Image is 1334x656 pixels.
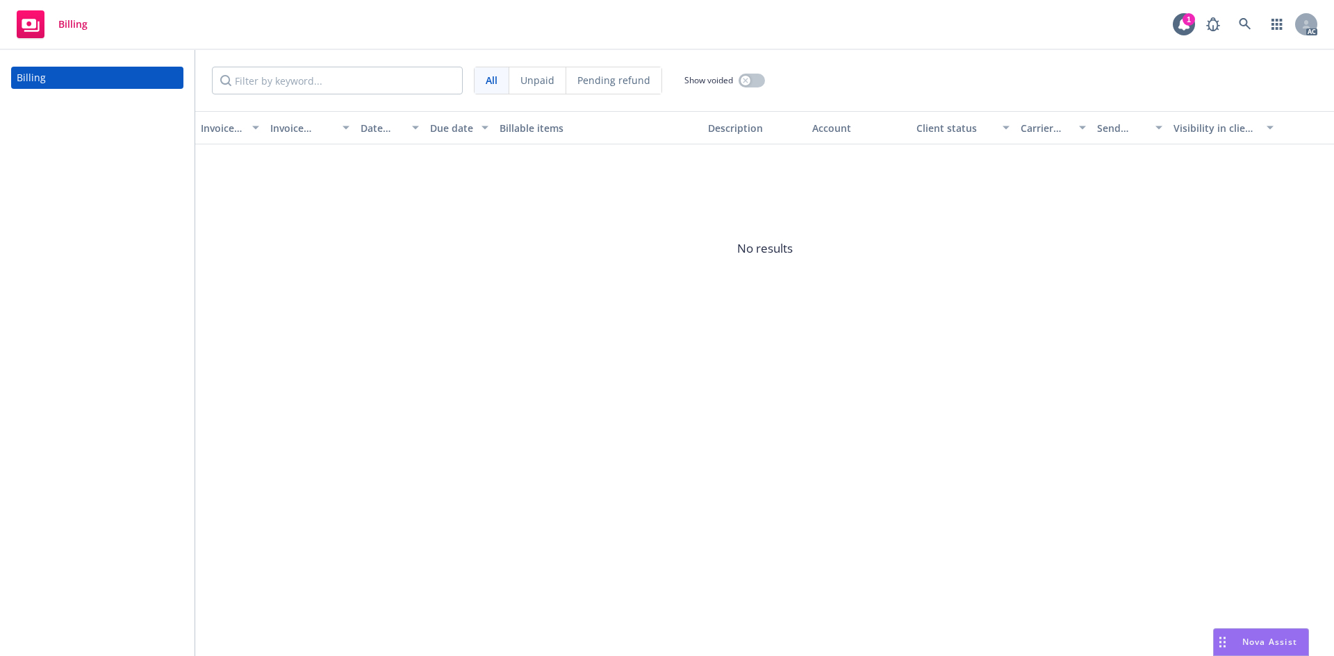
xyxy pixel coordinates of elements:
span: Show voided [684,74,733,86]
a: Switch app [1263,10,1291,38]
div: Invoice amount [270,121,334,135]
button: Billable items [494,111,702,144]
div: Carrier status [1021,121,1071,135]
button: Invoice amount [265,111,355,144]
div: Invoice ID [201,121,244,135]
button: Due date [425,111,494,144]
span: Unpaid [520,73,554,87]
div: Client status [916,121,994,135]
button: Visibility in client dash [1168,111,1279,144]
a: Report a Bug [1199,10,1227,38]
button: Invoice ID [195,111,265,144]
button: Description [702,111,807,144]
div: 1 [1183,13,1195,26]
div: Send result [1097,121,1147,135]
div: Date issued [361,121,404,135]
a: Billing [11,5,93,44]
a: Billing [11,67,183,89]
div: Billing [17,67,46,89]
button: Send result [1092,111,1168,144]
button: Account [807,111,911,144]
span: All [486,73,497,87]
button: Client status [911,111,1015,144]
div: Account [812,121,905,135]
span: Billing [58,19,88,30]
button: Nova Assist [1213,628,1309,656]
input: Filter by keyword... [212,67,463,94]
div: Description [708,121,801,135]
button: Date issued [355,111,425,144]
a: Search [1231,10,1259,38]
span: Pending refund [577,73,650,87]
span: Nova Assist [1242,636,1297,648]
button: Carrier status [1015,111,1092,144]
div: Billable items [500,121,697,135]
div: Drag to move [1214,629,1231,655]
div: Visibility in client dash [1174,121,1258,135]
div: Due date [430,121,473,135]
